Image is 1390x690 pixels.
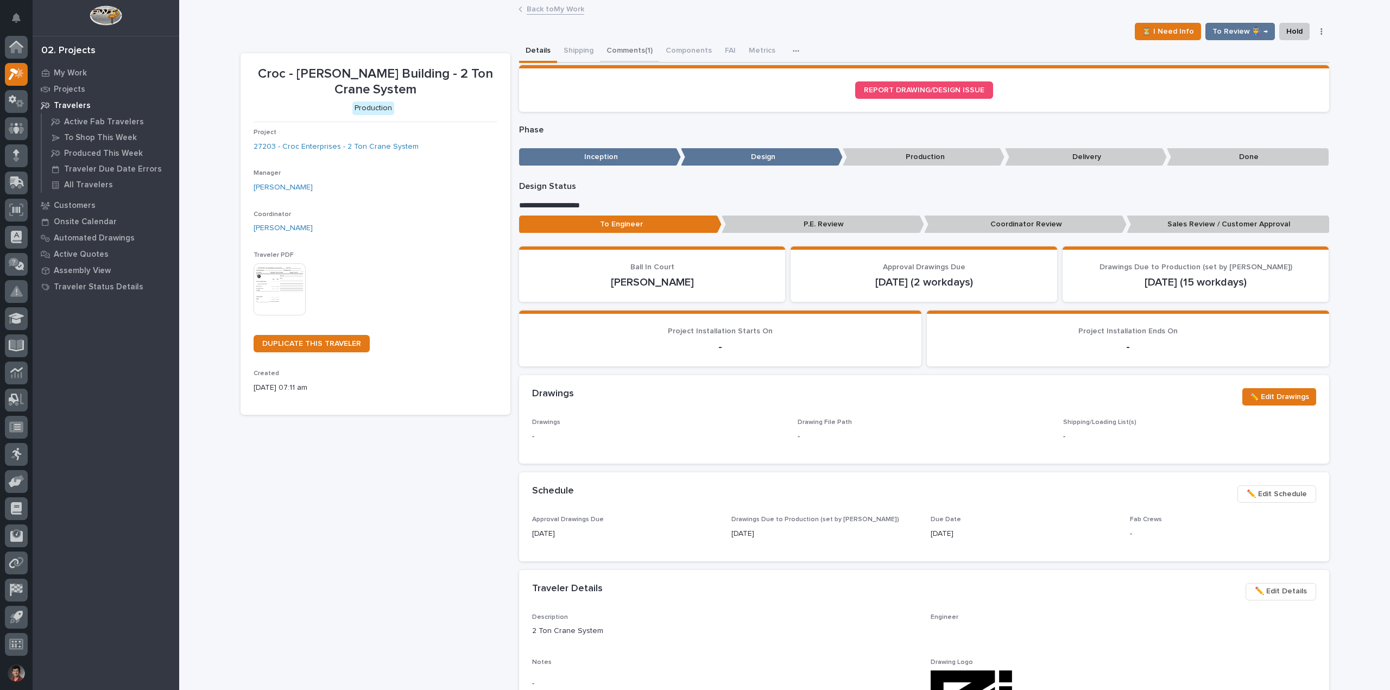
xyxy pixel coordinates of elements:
[659,40,718,63] button: Components
[64,180,113,190] p: All Travelers
[352,102,394,115] div: Production
[532,340,908,353] p: -
[64,133,137,143] p: To Shop This Week
[519,216,722,233] p: To Engineer
[855,81,993,99] a: REPORT DRAWING/DESIGN ISSUE
[1286,25,1303,38] span: Hold
[42,130,179,145] a: To Shop This Week
[54,282,143,292] p: Traveler Status Details
[64,164,162,174] p: Traveler Due Date Errors
[254,382,497,394] p: [DATE] 07:11 am
[1078,327,1178,335] span: Project Installation Ends On
[33,97,179,113] a: Travelers
[532,678,918,689] p: -
[54,85,85,94] p: Projects
[90,5,122,26] img: Workspace Logo
[532,528,718,540] p: [DATE]
[42,114,179,129] a: Active Fab Travelers
[41,45,96,57] div: 02. Projects
[33,65,179,81] a: My Work
[42,161,179,176] a: Traveler Due Date Errors
[532,419,560,426] span: Drawings
[1205,23,1275,40] button: To Review 👨‍🏭 →
[42,177,179,192] a: All Travelers
[5,7,28,29] button: Notifications
[14,13,28,30] div: Notifications
[54,201,96,211] p: Customers
[519,181,1329,192] p: Design Status
[1237,485,1316,503] button: ✏️ Edit Schedule
[940,340,1316,353] p: -
[33,213,179,230] a: Onsite Calendar
[1279,23,1310,40] button: Hold
[519,40,557,63] button: Details
[33,197,179,213] a: Customers
[33,230,179,246] a: Automated Drawings
[742,40,782,63] button: Metrics
[254,335,370,352] a: DUPLICATE THIS TRAVELER
[681,148,843,166] p: Design
[54,233,135,243] p: Automated Drawings
[1212,25,1268,38] span: To Review 👨‍🏭 →
[532,276,773,289] p: [PERSON_NAME]
[883,263,965,271] span: Approval Drawings Due
[1005,148,1167,166] p: Delivery
[731,528,918,540] p: [DATE]
[54,266,111,276] p: Assembly View
[1130,516,1162,523] span: Fab Crews
[1100,263,1292,271] span: Drawings Due to Production (set by [PERSON_NAME])
[630,263,674,271] span: Ball In Court
[931,659,973,666] span: Drawing Logo
[798,431,800,442] p: -
[254,211,291,218] span: Coordinator
[731,516,899,523] span: Drawings Due to Production (set by [PERSON_NAME])
[254,66,497,98] p: Croc - [PERSON_NAME] Building - 2 Ton Crane System
[54,101,91,111] p: Travelers
[532,431,785,442] p: -
[254,252,294,258] span: Traveler PDF
[532,583,603,595] h2: Traveler Details
[931,516,961,523] span: Due Date
[931,614,958,621] span: Engineer
[722,216,924,233] p: P.E. Review
[924,216,1127,233] p: Coordinator Review
[1130,528,1316,540] p: -
[262,340,361,347] span: DUPLICATE THIS TRAVELER
[532,388,574,400] h2: Drawings
[1249,390,1309,403] span: ✏️ Edit Drawings
[33,246,179,262] a: Active Quotes
[33,262,179,278] a: Assembly View
[532,516,604,523] span: Approval Drawings Due
[64,149,143,159] p: Produced This Week
[931,528,1117,540] p: [DATE]
[600,40,659,63] button: Comments (1)
[843,148,1004,166] p: Production
[254,223,313,234] a: [PERSON_NAME]
[532,625,918,637] p: 2 Ton Crane System
[5,662,28,685] button: users-avatar
[33,278,179,295] a: Traveler Status Details
[1247,488,1307,501] span: ✏️ Edit Schedule
[64,117,144,127] p: Active Fab Travelers
[254,170,281,176] span: Manager
[33,81,179,97] a: Projects
[54,68,87,78] p: My Work
[1142,25,1194,38] span: ⏳ I Need Info
[798,419,852,426] span: Drawing File Path
[1063,431,1316,442] p: -
[532,659,552,666] span: Notes
[1076,276,1316,289] p: [DATE] (15 workdays)
[1255,585,1307,598] span: ✏️ Edit Details
[532,485,574,497] h2: Schedule
[668,327,773,335] span: Project Installation Starts On
[1127,216,1329,233] p: Sales Review / Customer Approval
[557,40,600,63] button: Shipping
[804,276,1044,289] p: [DATE] (2 workdays)
[42,145,179,161] a: Produced This Week
[519,148,681,166] p: Inception
[864,86,984,94] span: REPORT DRAWING/DESIGN ISSUE
[532,614,568,621] span: Description
[1135,23,1201,40] button: ⏳ I Need Info
[254,129,276,136] span: Project
[1246,583,1316,600] button: ✏️ Edit Details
